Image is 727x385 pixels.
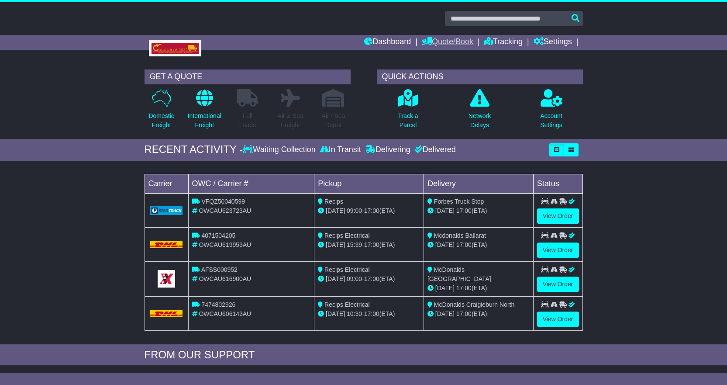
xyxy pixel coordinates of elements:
[201,198,245,205] span: VFQZ50040599
[533,174,582,193] td: Status
[324,301,369,308] span: Recips Electrical
[435,310,455,317] span: [DATE]
[199,310,251,317] span: OWCAU606143AU
[150,310,183,317] img: DHL.png
[326,207,345,214] span: [DATE]
[537,243,579,258] a: View Order
[326,310,345,317] span: [DATE]
[364,241,379,248] span: 17:00
[158,270,175,288] img: GetCarrierServiceLogo
[434,301,514,308] span: McDonalds Craigieburn North
[145,69,351,84] div: GET A QUOTE
[318,274,420,284] div: - (ETA)
[434,198,484,205] span: Forbes Truck Stop
[145,174,188,193] td: Carrier
[237,111,258,130] p: Full Loads
[201,232,235,239] span: 4071504205
[322,111,345,130] p: Air / Sea Depot
[427,240,530,250] div: (ETA)
[243,145,317,155] div: Waiting Collection
[318,206,420,215] div: - (ETA)
[150,206,183,215] img: GetCarrierServiceLogo
[398,111,418,130] p: Track a Parcel
[347,207,362,214] span: 09:00
[364,275,379,282] span: 17:00
[364,207,379,214] span: 17:00
[434,232,486,239] span: Mcdonalds Ballarat
[347,241,362,248] span: 15:39
[199,241,251,248] span: OWCAU619953AU
[324,232,369,239] span: Recips Electrical
[326,241,345,248] span: [DATE]
[347,310,362,317] span: 10:30
[148,111,174,130] p: Domestic Freight
[427,206,530,215] div: (ETA)
[318,240,420,250] div: - (ETA)
[324,266,369,273] span: Recips Electrical
[540,89,563,135] a: AccountSettings
[188,111,221,130] p: International Freight
[199,275,251,282] span: OWCAU616900AU
[145,349,583,361] div: FROM OUR SUPPORT
[145,143,243,156] div: RECENT ACTIVITY -
[201,301,235,308] span: 7474802926
[278,111,303,130] p: Air & Sea Freight
[187,89,222,135] a: InternationalFreight
[324,198,343,205] span: Recips
[427,266,491,282] span: McDonalds [GEOGRAPHIC_DATA]
[537,312,579,327] a: View Order
[456,207,472,214] span: 17:00
[199,207,251,214] span: OWCAU623723AU
[318,145,363,155] div: In Transit
[397,89,418,135] a: Track aParcel
[534,35,572,50] a: Settings
[540,111,562,130] p: Account Settings
[427,309,530,319] div: (ETA)
[435,207,455,214] span: [DATE]
[456,310,472,317] span: 17:00
[484,35,523,50] a: Tracking
[469,111,491,130] p: Network Delays
[456,241,472,248] span: 17:00
[456,284,472,291] span: 17:00
[347,275,362,282] span: 09:00
[377,69,583,84] div: QUICK ACTIONS
[326,275,345,282] span: [DATE]
[318,309,420,319] div: - (ETA)
[427,284,530,293] div: (ETA)
[435,241,455,248] span: [DATE]
[413,145,456,155] div: Delivered
[422,35,473,50] a: Quote/Book
[364,35,411,50] a: Dashboard
[148,89,174,135] a: DomesticFreight
[363,145,413,155] div: Delivering
[364,310,379,317] span: 17:00
[150,241,183,248] img: DHL.png
[537,277,579,292] a: View Order
[201,266,238,273] span: AFSS000952
[435,284,455,291] span: [DATE]
[424,174,533,193] td: Delivery
[537,208,579,224] a: View Order
[314,174,424,193] td: Pickup
[468,89,491,135] a: NetworkDelays
[188,174,314,193] td: OWC / Carrier #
